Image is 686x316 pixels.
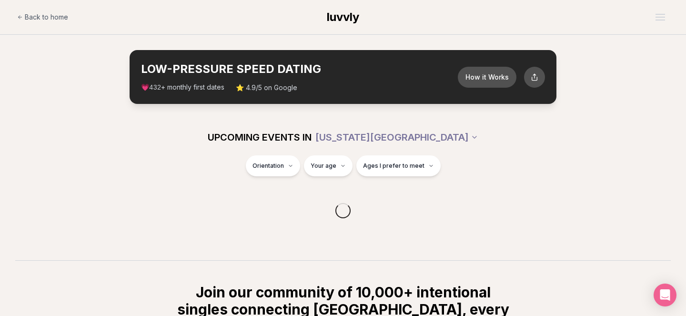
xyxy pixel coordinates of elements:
button: Ages I prefer to meet [356,155,441,176]
span: 💗 + monthly first dates [141,82,224,92]
span: Your age [311,162,336,170]
span: Orientation [252,162,284,170]
a: luvvly [327,10,359,25]
button: Orientation [246,155,300,176]
button: [US_STATE][GEOGRAPHIC_DATA] [315,127,478,148]
a: Back to home [17,8,68,27]
span: ⭐ 4.9/5 on Google [236,83,297,92]
span: 432 [149,84,161,92]
span: UPCOMING EVENTS IN [208,131,312,144]
button: How it Works [458,67,516,88]
span: luvvly [327,10,359,24]
span: Back to home [25,12,68,22]
button: Open menu [652,10,669,24]
span: Ages I prefer to meet [363,162,424,170]
h2: LOW-PRESSURE SPEED DATING [141,61,458,77]
button: Your age [304,155,353,176]
div: Open Intercom Messenger [654,284,676,306]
